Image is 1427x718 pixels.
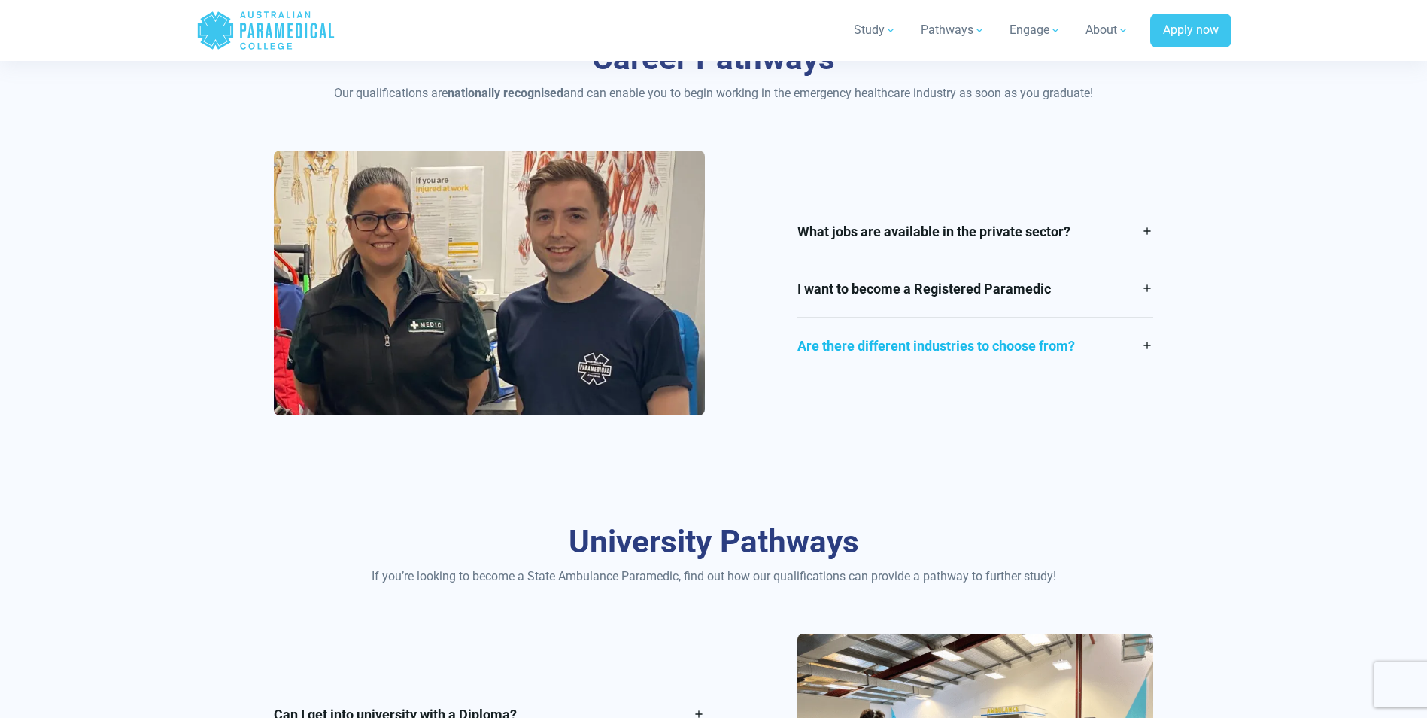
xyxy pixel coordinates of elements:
[1000,9,1070,51] a: Engage
[1076,9,1138,51] a: About
[196,6,335,55] a: Australian Paramedical College
[797,203,1153,260] a: What jobs are available in the private sector?
[845,9,906,51] a: Study
[448,86,563,100] strong: nationally recognised
[274,523,1154,561] h3: University Pathways
[912,9,994,51] a: Pathways
[274,567,1154,586] p: If you’re looking to become a State Ambulance Paramedic, find out how our qualifications can prov...
[797,260,1153,317] a: I want to become a Registered Paramedic
[274,84,1154,102] p: Our qualifications are and can enable you to begin working in the emergency healthcare industry a...
[797,318,1153,374] a: Are there different industries to choose from?
[1150,14,1231,48] a: Apply now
